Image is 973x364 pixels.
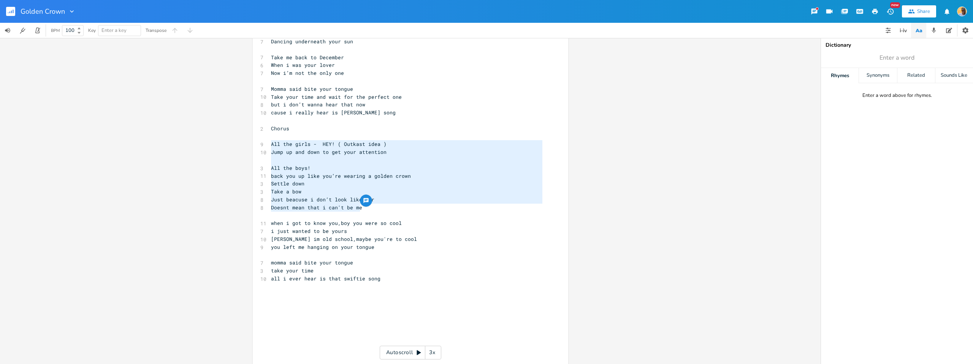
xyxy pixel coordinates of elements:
div: Key [88,28,96,33]
div: Related [897,68,935,83]
span: Just beacuse i don’t look like her [271,196,374,203]
span: Jump up and down to get your attention [271,149,387,155]
div: New [890,2,900,8]
span: back you up like you’re wearing a golden crown [271,173,411,179]
span: when i got to know you,boy you were so cool [271,220,402,226]
span: Dancing underneath your sun [271,38,353,45]
div: 3x [425,346,439,359]
div: Synonyms [859,68,897,83]
div: Dictionary [826,43,968,48]
div: Enter a word above for rhymes. [862,92,932,99]
img: Shaza Musician [957,6,967,16]
span: cause i really hear is [PERSON_NAME] song [271,109,396,116]
span: Take your time and wait for the perfect one [271,93,402,100]
span: all i ever hear is that swiftie song [271,275,380,282]
span: Take me back to December [271,54,344,61]
span: momma said bite your tongue [271,259,353,266]
span: Momma said bite your tongue [271,85,353,92]
span: you left me hanging on your tongue [271,244,374,250]
span: Now i’m not the only one [271,70,344,76]
span: Golden Crown [21,8,65,15]
span: Settle down [271,180,304,187]
span: but i don’t wanna hear that now [271,101,365,108]
span: take your time [271,267,314,274]
div: Autoscroll [380,346,441,359]
span: All the boys! [271,165,311,171]
span: Doesnt mean that i can't be me [271,204,362,211]
span: Enter a key [101,27,127,34]
span: [PERSON_NAME] im old school,maybe you're to cool [271,236,417,242]
span: All the girls - HEY! ( Outkast idea ) [271,141,387,147]
span: Chorus [271,125,289,132]
span: Enter a word [880,54,914,62]
span: When i was your lover [271,62,335,68]
div: Rhymes [821,68,859,83]
button: New [883,5,898,18]
span: Take a bow [271,188,301,195]
button: Share [902,5,936,17]
div: Transpose [146,28,166,33]
div: BPM [51,28,60,33]
div: Sounds Like [935,68,973,83]
span: i just wanted to be yours [271,228,347,234]
div: Share [917,8,930,15]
